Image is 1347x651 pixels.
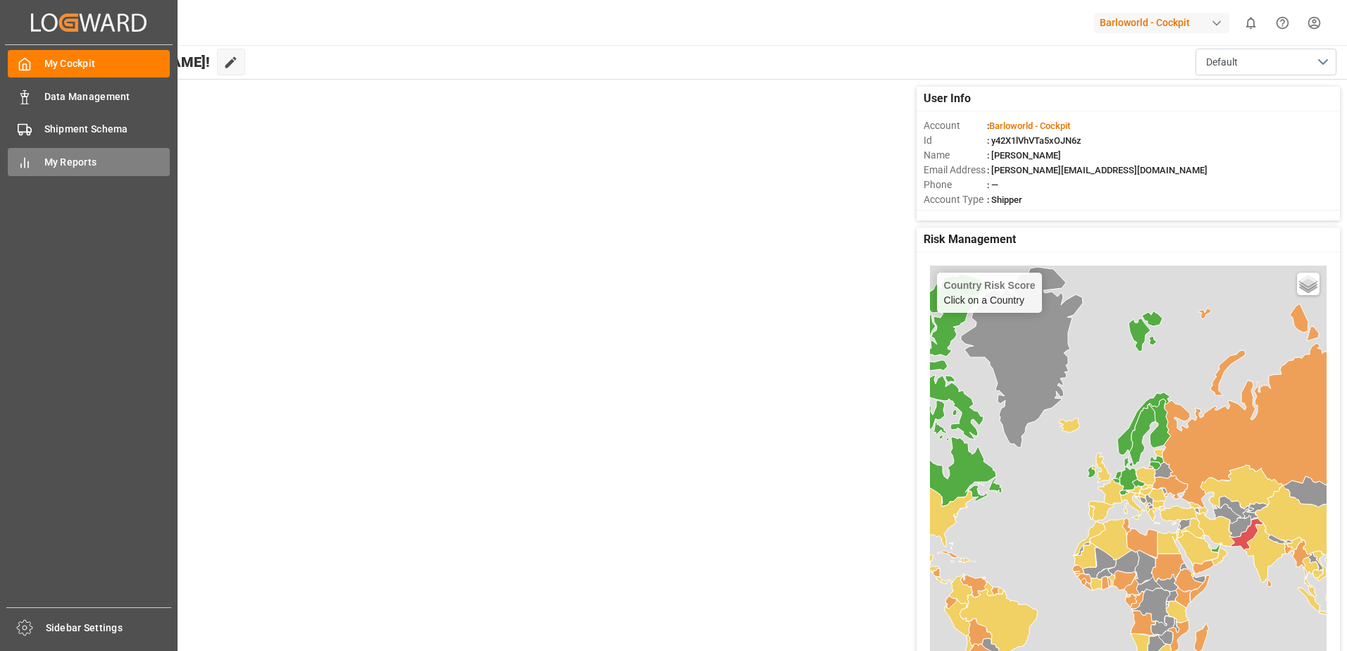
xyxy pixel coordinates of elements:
[924,231,1016,248] span: Risk Management
[1235,7,1267,39] button: show 0 new notifications
[8,116,170,143] a: Shipment Schema
[8,50,170,77] a: My Cockpit
[44,89,170,104] span: Data Management
[987,135,1081,146] span: : y42X1lVhVTa5xOJN6z
[987,165,1208,175] span: : [PERSON_NAME][EMAIL_ADDRESS][DOMAIN_NAME]
[924,133,987,148] span: Id
[987,180,998,190] span: : —
[987,150,1061,161] span: : [PERSON_NAME]
[44,56,170,71] span: My Cockpit
[1267,7,1298,39] button: Help Center
[8,82,170,110] a: Data Management
[924,163,987,178] span: Email Address
[944,280,1036,291] h4: Country Risk Score
[987,194,1022,205] span: : Shipper
[1094,9,1235,36] button: Barloworld - Cockpit
[44,122,170,137] span: Shipment Schema
[1297,273,1320,295] a: Layers
[1094,13,1229,33] div: Barloworld - Cockpit
[924,148,987,163] span: Name
[44,155,170,170] span: My Reports
[987,120,1070,131] span: :
[58,49,210,75] span: Hello [PERSON_NAME]!
[924,192,987,207] span: Account Type
[8,148,170,175] a: My Reports
[1206,55,1238,70] span: Default
[924,118,987,133] span: Account
[924,90,971,107] span: User Info
[924,178,987,192] span: Phone
[989,120,1070,131] span: Barloworld - Cockpit
[1196,49,1336,75] button: open menu
[46,621,172,635] span: Sidebar Settings
[944,280,1036,306] div: Click on a Country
